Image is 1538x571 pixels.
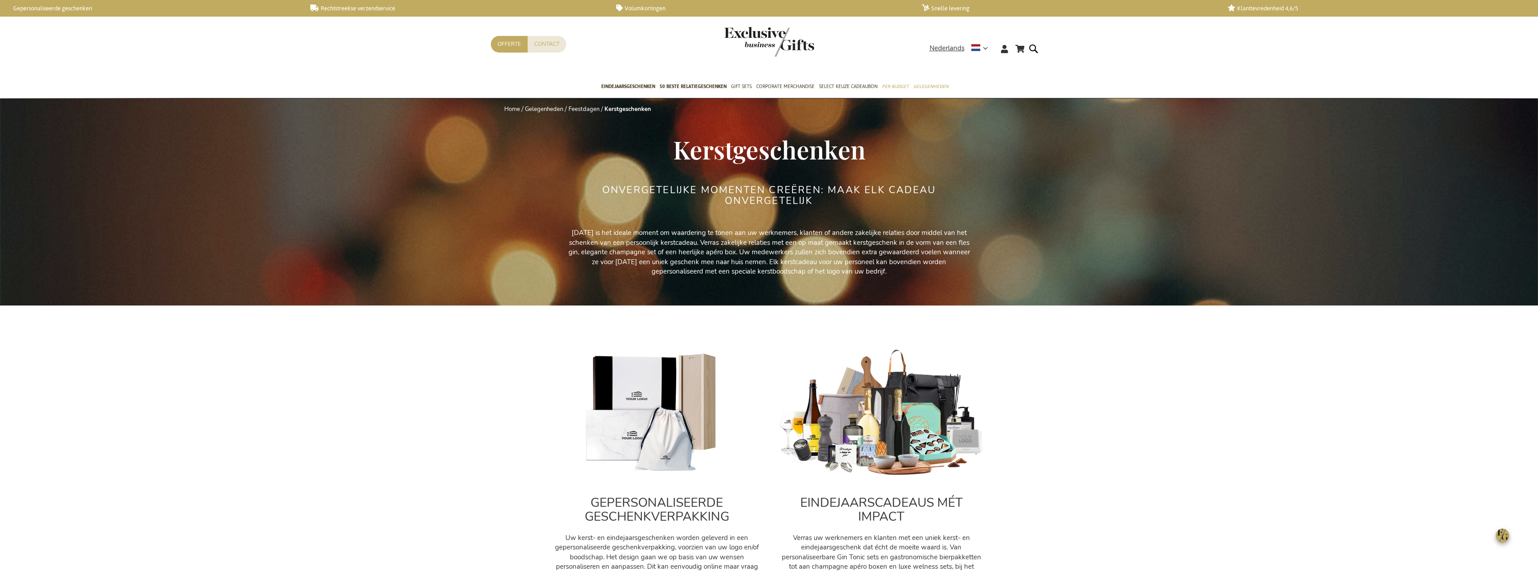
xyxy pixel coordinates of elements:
[756,76,815,98] a: Corporate Merchandise
[554,496,760,524] h2: GEPERSONALISEERDE GESCHENKVERPAKKING
[310,4,602,12] a: Rechtstreekse verzendservice
[601,185,938,206] h2: ONVERGETELIJKE MOMENTEN CREËREN: MAAK ELK CADEAU ONVERGETELIJK
[922,4,1213,12] a: Snelle levering
[567,228,971,276] p: [DATE] is het ideale moment om waardering te tonen aan uw werknemers, klanten of andere zakelijke...
[778,349,985,478] img: cadeau_personeel_medewerkers-kerst_1
[673,133,865,166] span: Kerstgeschenken
[525,105,563,113] a: Gelegenheden
[554,349,760,478] img: Personalised_gifts
[660,76,727,98] a: 50 beste relatiegeschenken
[913,76,948,98] a: Gelegenheden
[913,82,948,91] span: Gelegenheden
[724,27,814,57] img: Exclusive Business gifts logo
[4,4,296,12] a: Gepersonaliseerde geschenken
[724,27,769,57] a: store logo
[601,76,655,98] a: Eindejaarsgeschenken
[491,36,528,53] a: Offerte
[930,43,994,53] div: Nederlands
[568,105,599,113] a: Feestdagen
[930,43,965,53] span: Nederlands
[616,4,908,12] a: Volumkortingen
[882,82,909,91] span: Per Budget
[601,82,655,91] span: Eindejaarsgeschenken
[756,82,815,91] span: Corporate Merchandise
[819,76,877,98] a: Select Keuze Cadeaubon
[1228,4,1519,12] a: Klanttevredenheid 4,6/5
[731,82,752,91] span: Gift Sets
[882,76,909,98] a: Per Budget
[819,82,877,91] span: Select Keuze Cadeaubon
[504,105,520,113] a: Home
[660,82,727,91] span: 50 beste relatiegeschenken
[604,105,651,113] strong: Kerstgeschenken
[528,36,566,53] a: Contact
[778,496,985,524] h2: EINDEJAARSCADEAUS MÉT IMPACT
[731,76,752,98] a: Gift Sets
